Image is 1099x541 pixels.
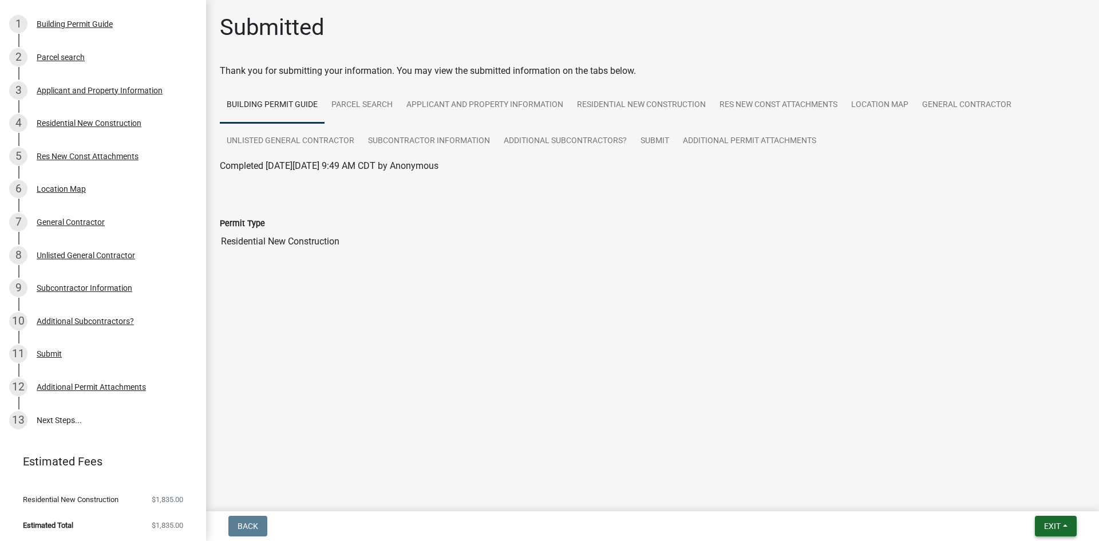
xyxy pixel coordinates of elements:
a: Subcontractor Information [361,123,497,160]
div: Additional Permit Attachments [37,383,146,391]
a: Applicant and Property Information [400,87,570,124]
div: Residential New Construction [37,119,141,127]
div: Res New Const Attachments [37,152,139,160]
a: Location Map [844,87,915,124]
div: 11 [9,345,27,363]
a: Parcel search [325,87,400,124]
span: Estimated Total [23,522,73,529]
div: 8 [9,246,27,264]
a: Building Permit Guide [220,87,325,124]
div: Thank you for submitting your information. You may view the submitted information on the tabs below. [220,64,1085,78]
span: Completed [DATE][DATE] 9:49 AM CDT by Anonymous [220,160,438,171]
div: 7 [9,213,27,231]
a: Additional Subcontractors? [497,123,634,160]
div: Additional Subcontractors? [37,317,134,325]
a: Res New Const Attachments [713,87,844,124]
div: 3 [9,81,27,100]
a: Unlisted General Contractor [220,123,361,160]
span: $1,835.00 [152,522,183,529]
div: Submit [37,350,62,358]
div: Subcontractor Information [37,284,132,292]
a: General Contractor [915,87,1018,124]
div: Parcel search [37,53,85,61]
div: 4 [9,114,27,132]
div: 2 [9,48,27,66]
label: Permit Type [220,220,265,228]
span: Exit [1044,522,1061,531]
span: $1,835.00 [152,496,183,503]
div: Applicant and Property Information [37,86,163,94]
div: Unlisted General Contractor [37,251,135,259]
div: General Contractor [37,218,105,226]
div: 13 [9,411,27,429]
div: Location Map [37,185,86,193]
div: 6 [9,180,27,198]
div: 9 [9,279,27,297]
div: 5 [9,147,27,165]
a: Estimated Fees [9,450,188,473]
button: Exit [1035,516,1077,536]
div: 10 [9,312,27,330]
button: Back [228,516,267,536]
div: 12 [9,378,27,396]
div: 1 [9,15,27,33]
span: Residential New Construction [23,496,118,503]
a: Residential New Construction [570,87,713,124]
a: Submit [634,123,676,160]
h1: Submitted [220,14,325,41]
div: Building Permit Guide [37,20,113,28]
a: Additional Permit Attachments [676,123,823,160]
span: Back [238,522,258,531]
